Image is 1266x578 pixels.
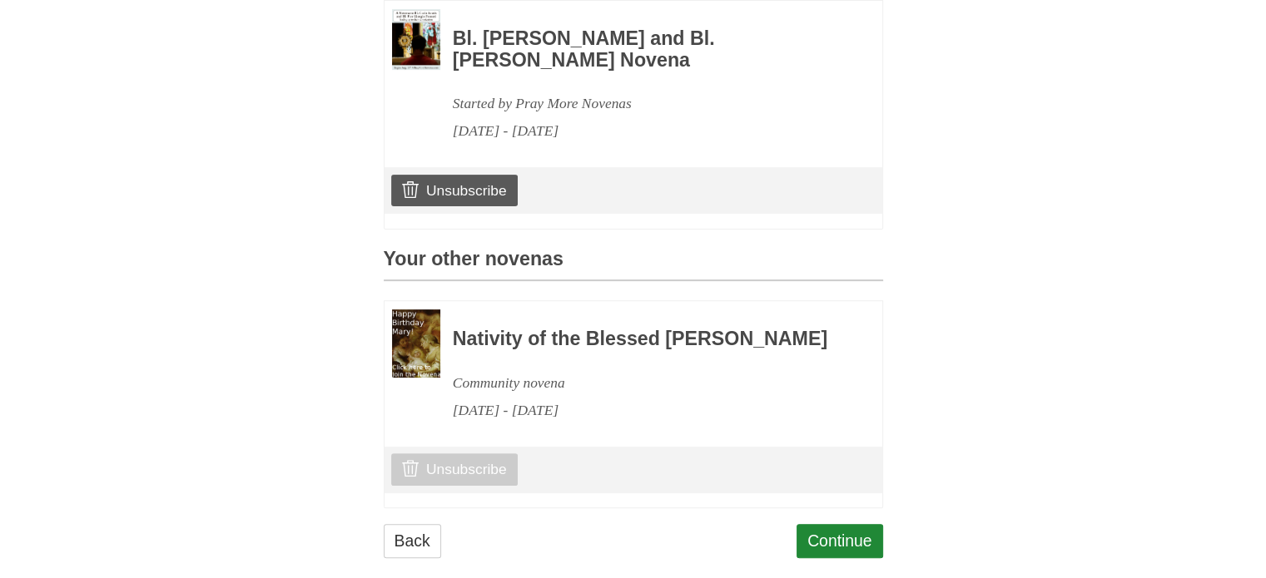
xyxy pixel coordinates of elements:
[384,249,883,281] h3: Your other novenas
[453,90,837,117] div: Started by Pray More Novenas
[453,28,837,71] h3: Bl. [PERSON_NAME] and Bl. [PERSON_NAME] Novena
[453,329,837,350] h3: Nativity of the Blessed [PERSON_NAME]
[384,524,441,558] a: Back
[453,369,837,397] div: Community novena
[797,524,883,558] a: Continue
[392,309,440,378] img: Novena image
[391,453,517,485] a: Unsubscribe
[453,117,837,145] div: [DATE] - [DATE]
[453,397,837,424] div: [DATE] - [DATE]
[392,9,440,70] img: Novena image
[391,175,517,206] a: Unsubscribe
